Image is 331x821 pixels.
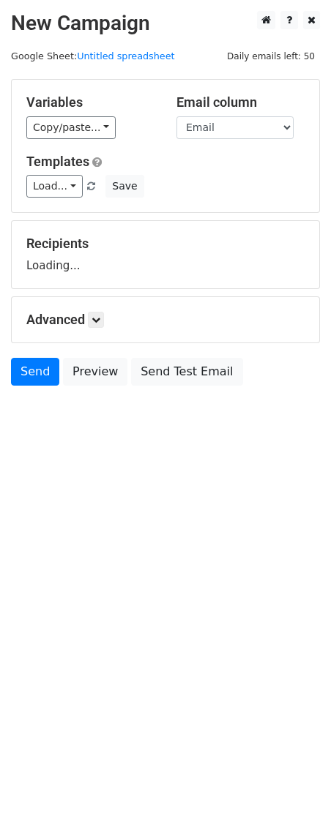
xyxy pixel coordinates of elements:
h5: Recipients [26,236,305,252]
span: Daily emails left: 50 [222,48,320,64]
h5: Advanced [26,312,305,328]
small: Google Sheet: [11,50,175,61]
h5: Email column [176,94,305,110]
a: Load... [26,175,83,198]
a: Preview [63,358,127,386]
h5: Variables [26,94,155,110]
div: Loading... [26,236,305,274]
a: Send [11,358,59,386]
a: Send Test Email [131,358,242,386]
a: Daily emails left: 50 [222,50,320,61]
a: Copy/paste... [26,116,116,139]
a: Untitled spreadsheet [77,50,174,61]
h2: New Campaign [11,11,320,36]
a: Templates [26,154,89,169]
button: Save [105,175,144,198]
